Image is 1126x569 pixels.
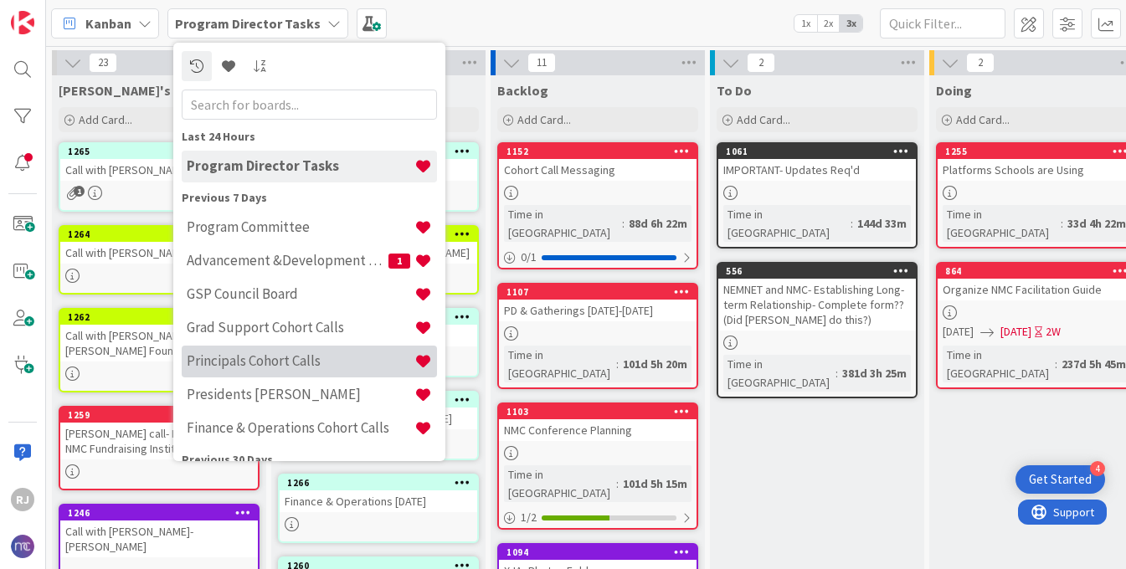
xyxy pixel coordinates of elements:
[726,146,916,157] div: 1061
[1055,355,1057,373] span: :
[499,144,697,159] div: 1152
[187,419,414,436] h4: Finance & Operations Cohort Calls
[60,310,258,325] div: 1262
[187,252,388,269] h4: Advancement &Development Cohort Calls
[1015,465,1105,494] div: Open Get Started checklist, remaining modules: 4
[60,408,258,459] div: 1259[PERSON_NAME] call- Planning 2026 NMC Fundraising Institute
[718,279,916,331] div: NEMNET and NMC- Establishing Long-term Relationship- Complete form?? (Did [PERSON_NAME] do this?)
[59,82,238,99] span: Ros's Call Notes
[838,364,911,382] div: 381d 3h 25m
[817,15,840,32] span: 2x
[499,144,697,181] div: 1152Cohort Call Messaging
[187,218,414,235] h4: Program Committee
[35,3,76,23] span: Support
[11,11,34,34] img: Visit kanbanzone.com
[1029,471,1092,488] div: Get Started
[717,82,752,99] span: To Do
[956,112,1010,127] span: Add Card...
[60,520,258,557] div: Call with [PERSON_NAME]- [PERSON_NAME]
[60,310,258,361] div: 1262Call with [PERSON_NAME]- [PERSON_NAME] Foundation
[60,505,258,557] div: 1246Call with [PERSON_NAME]- [PERSON_NAME]
[68,507,258,519] div: 1246
[175,15,321,32] b: Program Director Tasks
[499,284,697,300] div: 1107
[280,475,477,490] div: 1266
[182,128,437,146] div: Last 24 Hours
[68,228,258,240] div: 1264
[68,146,258,157] div: 1265
[60,408,258,423] div: 1259
[504,346,616,382] div: Time in [GEOGRAPHIC_DATA]
[187,157,414,174] h4: Program Director Tasks
[187,386,414,402] h4: Presidents [PERSON_NAME]
[619,474,692,493] div: 101d 5h 15m
[723,205,851,242] div: Time in [GEOGRAPHIC_DATA]
[521,249,537,266] span: 0 / 1
[726,265,916,277] div: 556
[506,546,697,558] div: 1094
[280,475,477,512] div: 1266Finance & Operations [DATE]
[625,214,692,233] div: 88d 6h 22m
[737,112,790,127] span: Add Card...
[718,159,916,181] div: IMPORTANT- Updates Req'd
[74,186,85,197] span: 1
[936,82,972,99] span: Doing
[499,404,697,419] div: 1103
[616,474,619,493] span: :
[11,535,34,558] img: avatar
[187,319,414,336] h4: Grad Support Cohort Calls
[499,404,697,441] div: 1103NMC Conference Planning
[1046,323,1061,341] div: 2W
[747,53,775,73] span: 2
[388,254,410,269] span: 1
[840,15,862,32] span: 3x
[287,477,477,489] div: 1266
[499,300,697,321] div: PD & Gatherings [DATE]-[DATE]
[60,505,258,520] div: 1246
[85,13,131,33] span: Kanban
[718,144,916,159] div: 1061
[499,159,697,181] div: Cohort Call Messaging
[943,323,974,341] span: [DATE]
[182,451,437,469] div: Previous 30 Days
[89,53,117,73] span: 23
[1000,323,1031,341] span: [DATE]
[718,144,916,181] div: 1061IMPORTANT- Updates Req'd
[499,419,697,441] div: NMC Conference Planning
[521,509,537,526] span: 1 / 2
[60,144,258,181] div: 1265Call with [PERSON_NAME]
[966,53,995,73] span: 2
[60,242,258,264] div: Call with [PERSON_NAME]- new school
[60,159,258,181] div: Call with [PERSON_NAME]
[280,490,477,512] div: Finance & Operations [DATE]
[504,465,616,502] div: Time in [GEOGRAPHIC_DATA]
[182,90,437,120] input: Search for boards...
[943,346,1055,382] div: Time in [GEOGRAPHIC_DATA]
[622,214,625,233] span: :
[506,286,697,298] div: 1107
[187,285,414,302] h4: GSP Council Board
[943,205,1061,242] div: Time in [GEOGRAPHIC_DATA]
[182,189,437,207] div: Previous 7 Days
[836,364,838,382] span: :
[794,15,817,32] span: 1x
[499,247,697,268] div: 0/1
[68,409,258,421] div: 1259
[60,227,258,264] div: 1264Call with [PERSON_NAME]- new school
[506,406,697,418] div: 1103
[68,311,258,323] div: 1262
[718,264,916,331] div: 556NEMNET and NMC- Establishing Long-term Relationship- Complete form?? (Did [PERSON_NAME] do this?)
[60,423,258,459] div: [PERSON_NAME] call- Planning 2026 NMC Fundraising Institute
[718,264,916,279] div: 556
[187,352,414,369] h4: Principals Cohort Calls
[527,53,556,73] span: 11
[880,8,1005,38] input: Quick Filter...
[504,205,622,242] div: Time in [GEOGRAPHIC_DATA]
[499,507,697,528] div: 1/2
[851,214,853,233] span: :
[11,488,34,511] div: RJ
[619,355,692,373] div: 101d 5h 20m
[499,545,697,560] div: 1094
[1090,461,1105,476] div: 4
[517,112,571,127] span: Add Card...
